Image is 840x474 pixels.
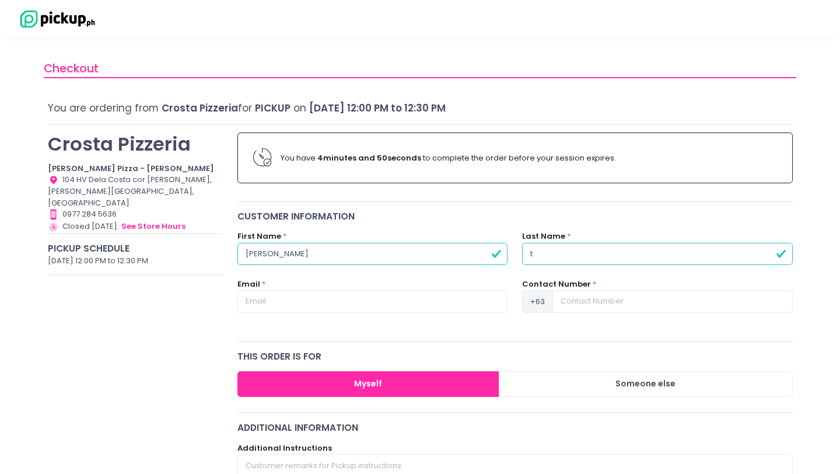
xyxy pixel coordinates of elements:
p: Crosta Pizzeria [48,133,223,155]
span: Crosta Pizzeria [162,101,238,115]
div: Pickup Schedule [48,242,223,255]
div: Additional Information [237,421,793,434]
span: [DATE] 12:00 PM to 12:30 PM [309,101,446,115]
img: logo [15,9,96,29]
button: see store hours [121,220,186,233]
input: First Name [237,243,508,265]
button: Myself [237,371,499,398]
div: You are ordering from for on [48,101,793,116]
div: Closed [DATE]. [48,220,223,233]
b: [PERSON_NAME] Pizza - [PERSON_NAME] [48,163,214,174]
label: Additional Instructions [237,442,332,454]
label: Email [237,278,260,290]
div: 104 HV Dela Costa cor [PERSON_NAME], [PERSON_NAME][GEOGRAPHIC_DATA], [GEOGRAPHIC_DATA] [48,174,223,208]
button: Someone else [499,371,793,398]
div: You have to complete the order before your session expires. [281,152,776,164]
span: +63 [522,290,553,312]
label: First Name [237,231,281,242]
label: Last Name [522,231,565,242]
input: Last Name [522,243,792,265]
input: Contact Number [552,290,792,312]
span: Pickup [255,101,290,115]
input: Email [237,290,508,312]
div: [DATE] 12:00 PM to 12:30 PM [48,255,223,267]
div: Customer Information [237,210,793,223]
div: 0977 284 5636 [48,208,223,220]
div: Checkout [44,60,796,78]
div: Large button group [237,371,793,398]
label: Contact Number [522,278,591,290]
div: this order is for [237,350,793,363]
b: 4 minutes and 50 seconds [317,152,421,163]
